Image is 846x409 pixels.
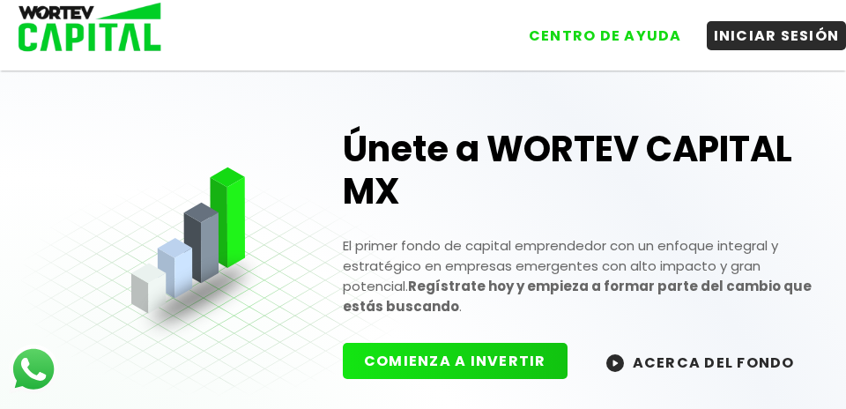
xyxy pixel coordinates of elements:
button: COMIENZA A INVERTIR [343,343,568,379]
img: logos_whatsapp-icon.242b2217.svg [9,345,58,394]
strong: Regístrate hoy y empieza a formar parte del cambio que estás buscando [343,277,812,316]
img: wortev-capital-acerca-del-fondo [606,354,624,372]
a: COMIENZA A INVERTIR [343,351,585,371]
button: CENTRO DE AYUDA [522,21,689,50]
h1: Únete a WORTEV CAPITAL MX [343,128,825,212]
button: ACERCA DEL FONDO [585,343,816,381]
a: CENTRO DE AYUDA [504,8,689,50]
p: El primer fondo de capital emprendedor con un enfoque integral y estratégico en empresas emergent... [343,235,825,316]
